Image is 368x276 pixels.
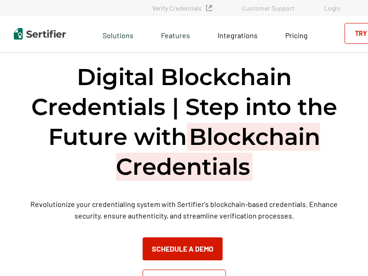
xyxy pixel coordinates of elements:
span: Blockchain Credentials [116,123,320,181]
a: Integrations [218,29,258,40]
span: Integrations [218,31,258,40]
p: Revolutionize your credentialing system with Sertifier's blockchain-based credentials. Enhance se... [25,198,343,221]
span: Features [161,29,190,40]
img: Verified [206,5,212,11]
a: Verify Credentials [152,4,212,12]
img: Sertifier | Digital Credentialing Platform [14,28,66,40]
a: Customer Support [242,4,294,12]
h1: Digital Blockchain Credentials | Step into the Future with [7,62,361,182]
a: Login [324,4,340,12]
span: Pricing [285,31,308,40]
a: Pricing [285,29,308,40]
span: Solutions [103,29,133,40]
